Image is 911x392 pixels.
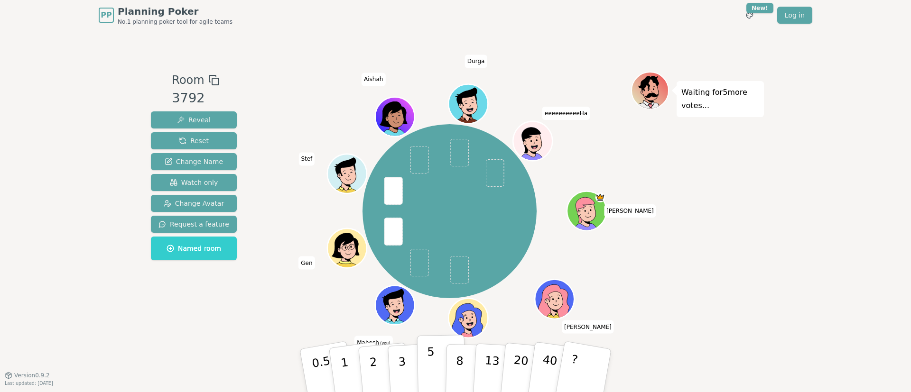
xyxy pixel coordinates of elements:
button: Version0.9.2 [5,372,50,379]
div: 3792 [172,89,219,108]
span: PP [101,9,112,21]
span: Version 0.9.2 [14,372,50,379]
button: Reset [151,132,237,149]
span: Click to change your name [604,204,656,218]
button: New! [741,7,758,24]
span: Change Avatar [164,199,224,208]
p: Waiting for 5 more votes... [681,86,759,112]
button: Change Name [151,153,237,170]
span: Click to change your name [354,336,392,349]
span: Last updated: [DATE] [5,381,53,386]
button: Reveal [151,111,237,128]
span: Planning Poker [118,5,232,18]
span: (you) [379,341,390,346]
span: Laura is the host [595,192,605,202]
span: Click to change your name [298,153,315,166]
span: Click to change your name [542,107,590,120]
span: No.1 planning poker tool for agile teams [118,18,232,26]
span: Named room [167,244,221,253]
button: Request a feature [151,216,237,233]
span: Room [172,72,204,89]
a: PPPlanning PokerNo.1 planning poker tool for agile teams [99,5,232,26]
span: Click to change your name [362,73,385,86]
button: Click to change your avatar [377,287,414,324]
span: Change Name [165,157,223,166]
button: Watch only [151,174,237,191]
div: New! [746,3,773,13]
span: Reset [179,136,209,146]
span: Watch only [170,178,218,187]
button: Change Avatar [151,195,237,212]
span: Reveal [177,115,211,125]
button: Named room [151,237,237,260]
span: Click to change your name [562,320,614,334]
span: Request a feature [158,219,229,229]
span: Click to change your name [298,256,315,270]
a: Log in [777,7,812,24]
span: Click to change your name [465,55,487,68]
